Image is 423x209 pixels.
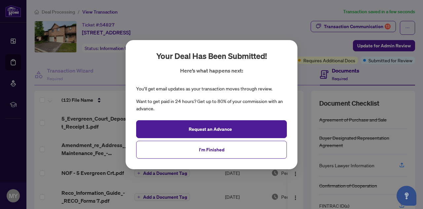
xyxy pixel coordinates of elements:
button: I'm Finished [136,140,287,158]
h2: Your deal has been submitted! [156,51,267,61]
button: Open asap [397,186,416,206]
span: I'm Finished [199,144,224,155]
div: You’ll get email updates as your transaction moves through review. [136,85,272,92]
p: Here’s what happens next: [180,67,243,75]
div: Want to get paid in 24 hours? Get up to 80% of your commission with an advance. [136,98,287,112]
span: Request an Advance [189,124,232,134]
button: Request an Advance [136,120,287,138]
